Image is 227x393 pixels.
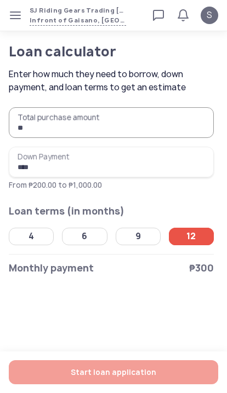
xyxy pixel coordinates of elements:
[9,44,182,59] h1: Loan calculator
[135,231,141,242] div: 9
[186,231,196,242] div: 12
[9,261,94,276] span: Monthly payment
[9,107,214,138] input: Total purchase amount
[30,15,126,25] span: Infront of Gaisano, [GEOGRAPHIC_DATA], [PERSON_NAME], [GEOGRAPHIC_DATA], [GEOGRAPHIC_DATA], [GEOG...
[9,204,214,219] h2: Loan terms (in months)
[82,231,87,242] div: 6
[30,5,126,15] span: SJ Riding Gears Trading [PERSON_NAME]
[189,261,214,276] span: ₱300
[207,9,212,22] span: S
[9,180,214,190] p: From ₱200.00 to ₱1,000.00
[9,360,218,384] button: Start loan application
[30,5,126,26] button: SJ Riding Gears Trading [PERSON_NAME]Infront of Gaisano, [GEOGRAPHIC_DATA], [PERSON_NAME], [GEOGR...
[201,7,218,24] button: S
[9,68,218,94] span: Enter how much they need to borrow, down payment, and loan terms to get an estimate
[29,231,34,242] div: 4
[9,147,214,177] input: Down PaymentFrom ₱200.00 to ₱1,000.00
